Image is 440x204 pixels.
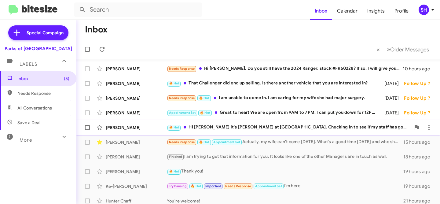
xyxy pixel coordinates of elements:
div: Thank you! [167,168,403,175]
span: Needs Response [225,184,251,188]
div: [PERSON_NAME] [106,154,167,160]
div: I am unable to come in. I am caring for my wife she had major surgery. [167,95,380,102]
span: Needs Response [169,140,195,144]
div: [PERSON_NAME] [106,110,167,116]
span: Save a Deal [17,120,40,126]
div: I am trying to get that information for you. It looks like one of the other Managers are in touch... [167,153,403,160]
span: Needs Response [169,67,195,71]
span: 🔥 Hot [199,96,209,100]
div: Actually, my wife can't come [DATE]. What's a good time [DATE] and who should I ask for? [167,139,403,146]
div: [PERSON_NAME] [106,66,167,72]
a: Special Campaign [8,25,68,40]
span: 🔥 Hot [191,184,201,188]
span: Older Messages [390,46,429,53]
div: [PERSON_NAME] [106,95,167,101]
div: [PERSON_NAME] [106,139,167,145]
div: Ke-[PERSON_NAME] [106,183,167,189]
span: Labels [20,61,37,67]
div: [DATE] [380,95,404,101]
span: All Conversations [17,105,52,111]
span: Appointment Set [255,184,282,188]
div: [PERSON_NAME] [106,169,167,175]
div: Follow Up ? [404,95,435,101]
span: 🔥 Hot [169,169,179,173]
div: Hi [PERSON_NAME]. Do you still have the 2024 Ranger, stock #FR50228? If so, I will give you a tot... [167,65,403,72]
div: 19 hours ago [403,183,435,189]
a: Inbox [310,2,332,20]
span: Important [205,184,221,188]
div: [PERSON_NAME] [106,124,167,131]
div: [DATE] [380,80,404,87]
span: Finished [169,155,182,159]
span: Appointment Set [169,111,196,115]
div: 21 hours ago [403,198,435,204]
button: SH [413,5,433,15]
span: Needs Response [17,90,69,96]
span: « [376,46,380,53]
div: [PERSON_NAME] [106,80,167,87]
span: Try Pausing [169,184,187,188]
div: Hunter Chaff [106,198,167,204]
span: Needs Response [169,96,195,100]
div: 19 hours ago [403,169,435,175]
button: Previous [373,43,383,56]
span: Special Campaign [27,30,64,36]
span: » [387,46,390,53]
div: Hi [PERSON_NAME] it's [PERSON_NAME] at [GEOGRAPHIC_DATA]. Checking in to see if my staff has gott... [167,124,411,131]
span: 🔥 Hot [200,111,210,115]
div: You're welcome! [167,198,403,204]
div: Great to hear! We are open from 9AM to 7PM. I can put you down for 12PM. Does that work for you? [167,109,380,116]
span: Inbox [17,76,69,82]
div: Parks of [GEOGRAPHIC_DATA] [5,46,72,52]
span: 🔥 Hot [199,140,209,144]
input: Search [74,2,202,17]
div: SH [419,5,429,15]
span: More [20,137,32,143]
h1: Inbox [85,25,108,35]
div: Follow Up ? [404,110,435,116]
div: Follow Up ? [404,80,435,87]
button: Next [383,43,433,56]
div: That Challenger did end up selling. Is there another vehicle that you are interested in? [167,80,380,87]
a: Profile [390,2,413,20]
div: [DATE] [380,110,404,116]
div: 18 hours ago [403,154,435,160]
div: 15 hours ago [403,139,435,145]
nav: Page navigation example [373,43,433,56]
span: 🔥 Hot [169,125,179,129]
span: Appointment Set [213,140,240,144]
a: Insights [362,2,390,20]
a: Calendar [332,2,362,20]
span: (5) [64,76,69,82]
div: I'm here [167,183,403,190]
span: 🔥 Hot [169,81,179,85]
div: 10 hours ago [403,66,435,72]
